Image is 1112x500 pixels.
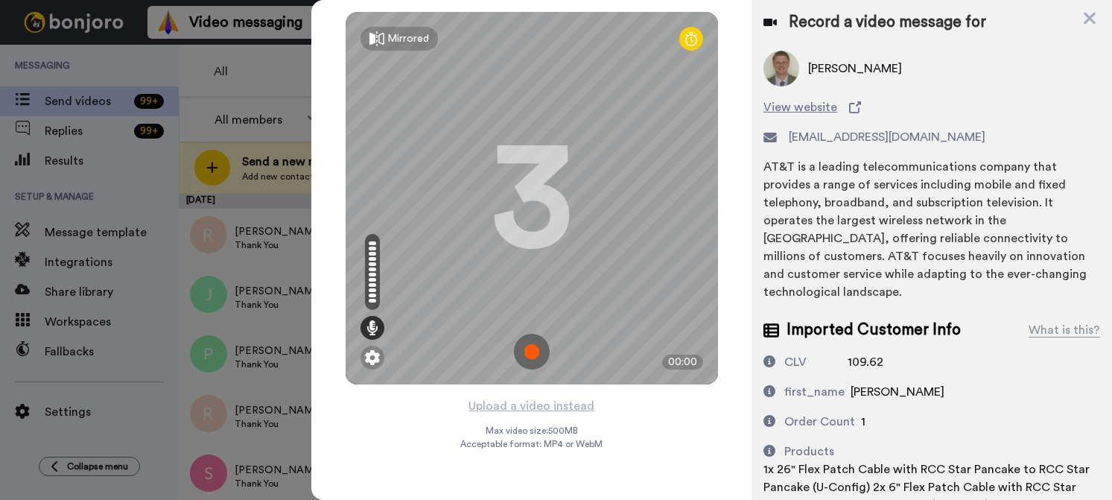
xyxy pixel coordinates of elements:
[365,350,380,365] img: ic_gear.svg
[861,416,865,428] span: 1
[784,383,845,401] div: first_name
[784,353,807,371] div: CLV
[784,443,834,461] div: Products
[486,425,578,437] span: Max video size: 500 MB
[662,355,703,370] div: 00:00
[491,142,573,254] div: 3
[784,413,855,431] div: Order Count
[763,158,1100,301] div: AT&T is a leading telecommunications company that provides a range of services including mobile a...
[464,396,599,416] button: Upload a video instead
[763,98,1100,116] a: View website
[1029,321,1100,339] div: What is this?
[851,386,944,398] span: [PERSON_NAME]
[460,438,603,450] span: Acceptable format: MP4 or WebM
[848,356,883,368] span: 109.62
[789,128,985,146] span: [EMAIL_ADDRESS][DOMAIN_NAME]
[763,98,837,116] span: View website
[787,319,961,341] span: Imported Customer Info
[514,334,550,370] img: ic_record_start.svg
